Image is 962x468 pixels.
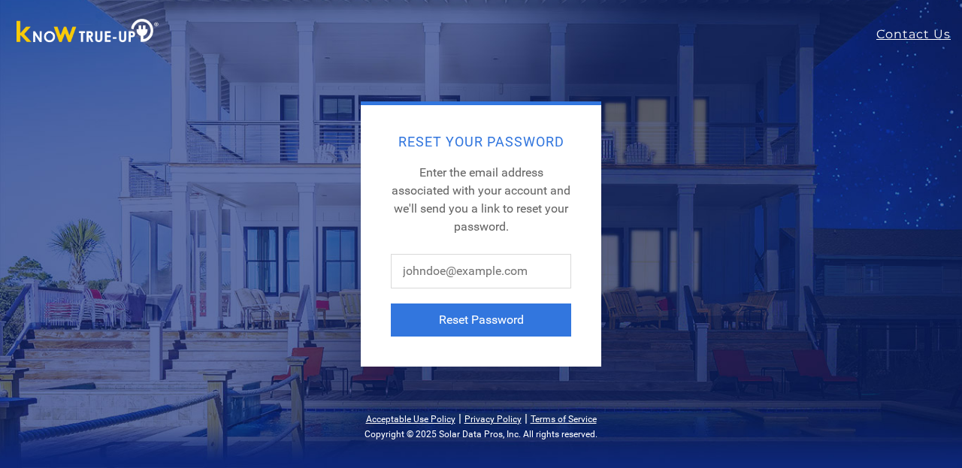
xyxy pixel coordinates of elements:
[531,414,597,424] a: Terms of Service
[525,411,528,425] span: |
[391,254,571,288] input: johndoe@example.com
[391,303,571,337] button: Reset Password
[391,135,571,149] h2: Reset Your Password
[464,414,522,424] a: Privacy Policy
[876,26,962,44] a: Contact Us
[392,165,570,234] span: Enter the email address associated with your account and we'll send you a link to reset your pass...
[366,414,455,424] a: Acceptable Use Policy
[9,16,167,50] img: Know True-Up
[458,411,461,425] span: |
